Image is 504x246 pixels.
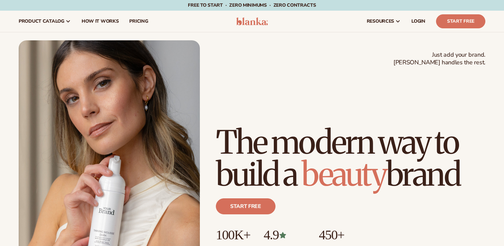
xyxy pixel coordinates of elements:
[13,11,76,32] a: product catalog
[263,228,305,242] p: 4.9
[361,11,406,32] a: resources
[301,154,386,194] span: beauty
[406,11,431,32] a: LOGIN
[124,11,153,32] a: pricing
[411,19,425,24] span: LOGIN
[393,51,485,67] span: Just add your brand. [PERSON_NAME] handles the rest.
[129,19,148,24] span: pricing
[216,228,250,242] p: 100K+
[216,198,275,214] a: Start free
[367,19,394,24] span: resources
[236,17,268,25] img: logo
[216,126,485,190] h1: The modern way to build a brand
[188,2,316,8] span: Free to start · ZERO minimums · ZERO contracts
[19,19,64,24] span: product catalog
[319,228,369,242] p: 450+
[82,19,119,24] span: How It Works
[436,14,485,28] a: Start Free
[76,11,124,32] a: How It Works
